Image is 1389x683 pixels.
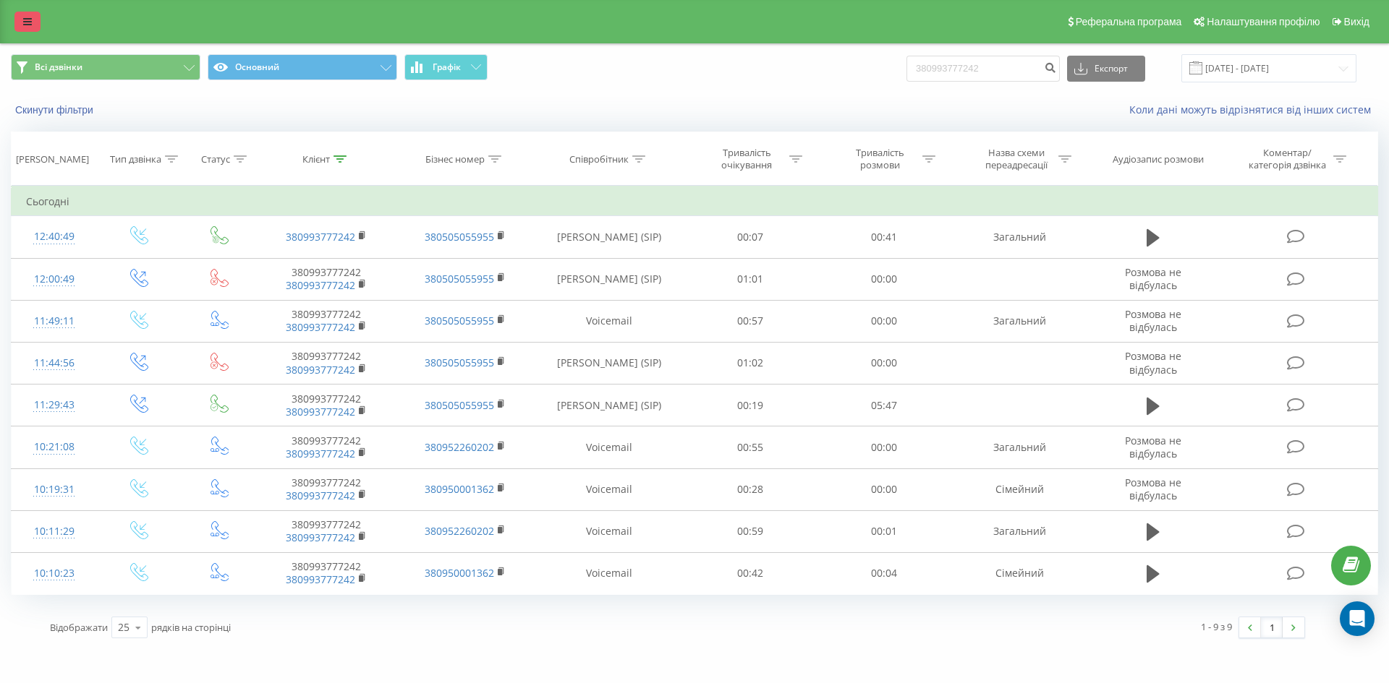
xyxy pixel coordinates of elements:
td: [PERSON_NAME] (SIP) [534,385,684,426]
td: 380993777242 [257,468,396,510]
div: Статус [201,153,230,166]
td: Voicemail [534,552,684,594]
div: Назва схеми переадресації [977,147,1055,171]
td: 380993777242 [257,552,396,594]
div: 10:11:29 [26,517,82,546]
span: Відображати [50,621,108,634]
td: Voicemail [534,468,684,510]
td: Voicemail [534,510,684,552]
button: Основний [208,54,397,80]
a: 380505055955 [425,398,494,412]
td: [PERSON_NAME] (SIP) [534,216,684,258]
td: 00:00 [817,342,950,384]
a: 380993777242 [286,489,355,502]
a: 380993777242 [286,278,355,292]
td: 01:02 [684,342,817,384]
td: 01:01 [684,258,817,300]
td: 380993777242 [257,300,396,342]
div: 10:21:08 [26,433,82,461]
div: 11:44:56 [26,349,82,377]
button: Графік [404,54,488,80]
td: Сьогодні [12,187,1378,216]
td: 05:47 [817,385,950,426]
span: рядків на сторінці [151,621,231,634]
td: Загальний [951,426,1089,468]
td: 00:42 [684,552,817,594]
div: Тривалість розмови [841,147,919,171]
a: 380505055955 [425,356,494,369]
td: 00:04 [817,552,950,594]
a: 380950001362 [425,566,494,580]
td: 00:19 [684,385,817,426]
span: Розмова не відбулась [1125,434,1181,460]
div: Open Intercom Messenger [1340,601,1375,636]
a: 380993777242 [286,530,355,544]
td: Сімейний [951,552,1089,594]
div: Аудіозапис розмови [1113,153,1204,166]
td: 00:00 [817,258,950,300]
input: Пошук за номером [906,56,1060,82]
span: Розмова не відбулась [1125,265,1181,292]
td: 00:00 [817,468,950,510]
td: Загальний [951,510,1089,552]
td: 00:59 [684,510,817,552]
a: 380950001362 [425,482,494,496]
div: Клієнт [302,153,330,166]
td: 380993777242 [257,426,396,468]
button: Експорт [1067,56,1145,82]
span: Графік [433,62,461,72]
div: Співробітник [569,153,629,166]
div: 12:40:49 [26,223,82,251]
td: 00:00 [817,300,950,342]
a: 380993777242 [286,572,355,586]
td: 380993777242 [257,258,396,300]
td: 00:41 [817,216,950,258]
td: [PERSON_NAME] (SIP) [534,342,684,384]
td: 380993777242 [257,342,396,384]
a: Коли дані можуть відрізнятися вiд інших систем [1129,103,1378,116]
td: 00:00 [817,426,950,468]
td: 00:55 [684,426,817,468]
td: Voicemail [534,300,684,342]
a: 380505055955 [425,272,494,285]
span: Розмова не відбулась [1125,349,1181,376]
div: 11:49:11 [26,307,82,335]
a: 380993777242 [286,405,355,418]
a: 380952260202 [425,524,494,538]
span: Розмова не відбулась [1125,307,1181,334]
a: 380993777242 [286,230,355,244]
td: 380993777242 [257,510,396,552]
span: Всі дзвінки [35,61,82,73]
a: 380505055955 [425,314,494,327]
td: 00:01 [817,510,950,552]
div: 10:10:23 [26,559,82,588]
a: 380993777242 [286,447,355,460]
div: 12:00:49 [26,265,82,293]
div: 25 [118,620,129,635]
td: Voicemail [534,426,684,468]
td: 00:57 [684,300,817,342]
div: Коментар/категорія дзвінка [1245,147,1330,171]
span: Розмова не відбулась [1125,476,1181,502]
td: Загальний [951,300,1089,342]
a: 380993777242 [286,320,355,334]
div: 1 - 9 з 9 [1201,619,1232,634]
div: Бізнес номер [425,153,485,166]
div: Тип дзвінка [110,153,161,166]
span: Налаштування профілю [1207,16,1320,27]
td: [PERSON_NAME] (SIP) [534,258,684,300]
div: [PERSON_NAME] [16,153,89,166]
div: 10:19:31 [26,476,82,504]
a: 1 [1261,617,1283,637]
button: Скинути фільтри [11,103,101,116]
a: 380505055955 [425,230,494,244]
button: Всі дзвінки [11,54,200,80]
td: Загальний [951,216,1089,258]
a: 380952260202 [425,440,494,454]
div: Тривалість очікування [708,147,786,171]
span: Вихід [1344,16,1369,27]
a: 380993777242 [286,363,355,377]
td: Сімейний [951,468,1089,510]
td: 00:07 [684,216,817,258]
td: 380993777242 [257,385,396,426]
